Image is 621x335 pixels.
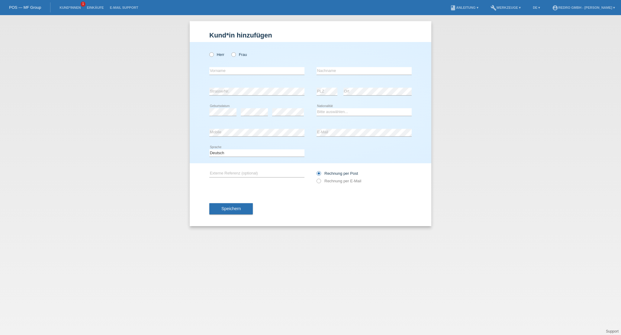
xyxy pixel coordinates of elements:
label: Rechnung per E-Mail [317,179,361,183]
a: Support [606,329,619,333]
h1: Kund*in hinzufügen [209,31,412,39]
a: E-Mail Support [107,6,141,9]
i: build [491,5,497,11]
label: Herr [209,52,224,57]
input: Rechnung per E-Mail [317,179,320,186]
label: Frau [231,52,247,57]
a: account_circleRedro GmbH - [PERSON_NAME] ▾ [549,6,618,9]
i: book [450,5,456,11]
a: POS — MF Group [9,5,41,10]
span: Speichern [221,206,241,211]
a: Einkäufe [84,6,107,9]
span: 1 [81,2,85,7]
label: Rechnung per Post [317,171,358,176]
a: DE ▾ [530,6,543,9]
a: Kund*innen [56,6,84,9]
input: Herr [209,52,213,56]
a: bookAnleitung ▾ [447,6,481,9]
input: Rechnung per Post [317,171,320,179]
button: Speichern [209,203,253,215]
a: buildWerkzeuge ▾ [487,6,524,9]
i: account_circle [552,5,558,11]
input: Frau [231,52,235,56]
